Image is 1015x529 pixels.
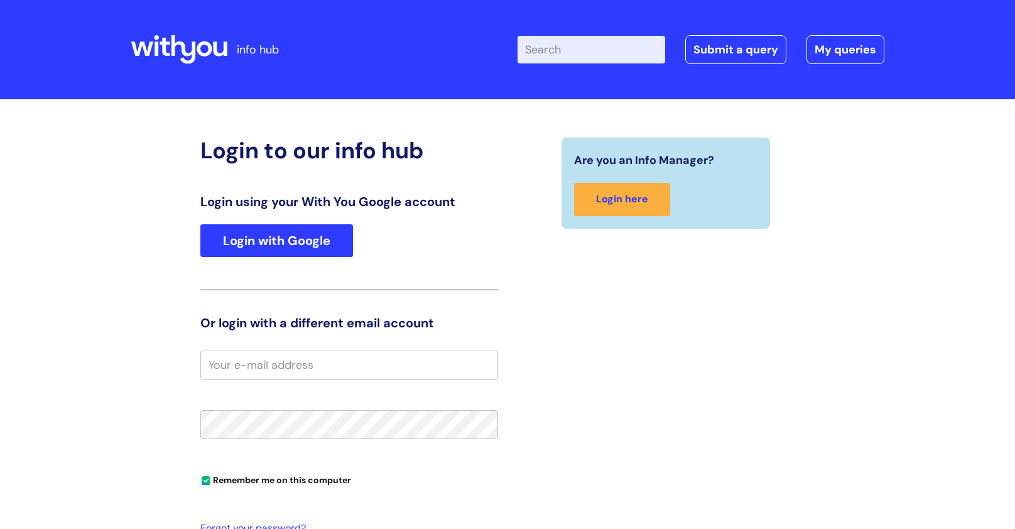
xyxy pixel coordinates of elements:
[200,194,498,209] h3: Login using your With You Google account
[200,472,351,486] label: Remember me on this computer
[237,40,279,60] p: info hub
[574,183,670,216] a: Login here
[806,35,884,64] a: My queries
[200,469,498,489] div: You can uncheck this option if you're logging in from a shared device
[200,137,498,164] h2: Login to our info hub
[200,351,498,379] input: Your e-mail address
[202,477,210,485] input: Remember me on this computer
[200,224,353,257] a: Login with Google
[574,150,714,170] span: Are you an Info Manager?
[685,35,786,64] a: Submit a query
[200,315,498,330] h3: Or login with a different email account
[518,36,665,63] input: Search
